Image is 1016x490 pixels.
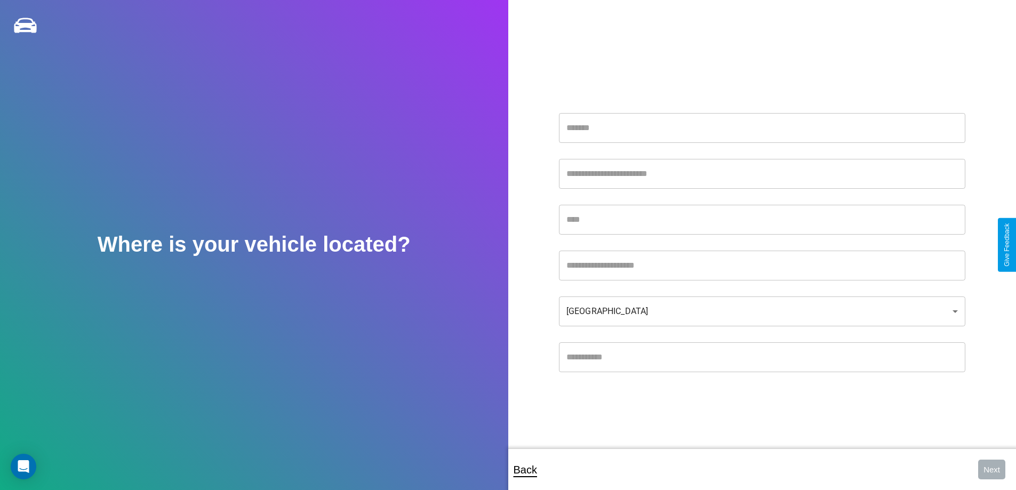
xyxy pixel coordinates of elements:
[98,232,411,256] h2: Where is your vehicle located?
[1003,223,1011,267] div: Give Feedback
[11,454,36,479] div: Open Intercom Messenger
[514,460,537,479] p: Back
[559,296,965,326] div: [GEOGRAPHIC_DATA]
[978,460,1005,479] button: Next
